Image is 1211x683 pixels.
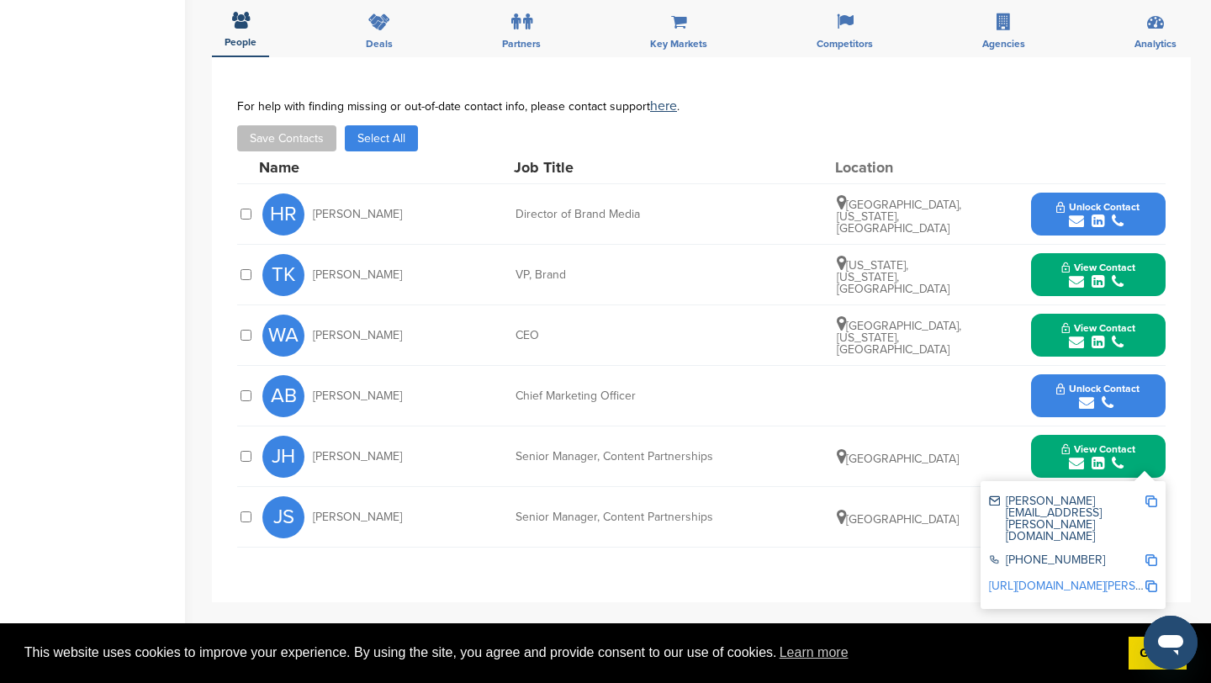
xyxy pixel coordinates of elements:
a: here [650,98,677,114]
span: [PERSON_NAME] [313,390,402,402]
span: JH [262,436,304,478]
span: [PERSON_NAME] [313,209,402,220]
span: Unlock Contact [1056,383,1140,394]
span: [GEOGRAPHIC_DATA] [837,452,959,466]
span: [GEOGRAPHIC_DATA], [US_STATE], [GEOGRAPHIC_DATA] [837,319,961,357]
span: View Contact [1061,322,1135,334]
img: Copy [1145,554,1157,566]
span: [US_STATE], [US_STATE], [GEOGRAPHIC_DATA] [837,258,949,296]
div: Job Title [514,160,766,175]
div: Name [259,160,444,175]
button: View Contact [1041,432,1155,482]
span: [GEOGRAPHIC_DATA] [837,512,959,527]
div: VP, Brand [516,269,768,281]
div: Chief Marketing Officer [516,390,768,402]
span: [PERSON_NAME] [313,269,402,281]
span: AB [262,375,304,417]
span: WA [262,315,304,357]
div: [PHONE_NUMBER] [989,554,1145,569]
span: [PERSON_NAME] [313,511,402,523]
div: Location [835,160,961,175]
span: View Contact [1061,262,1135,273]
span: Partners [502,39,541,49]
div: Director of Brand Media [516,209,768,220]
span: JS [262,496,304,538]
span: [PERSON_NAME] [313,330,402,341]
iframe: Button to launch messaging window [1144,616,1198,670]
span: Competitors [817,39,873,49]
a: learn more about cookies [777,640,851,665]
span: Unlock Contact [1056,201,1140,213]
div: Senior Manager, Content Partnerships [516,451,768,463]
span: [PERSON_NAME] [313,451,402,463]
span: [GEOGRAPHIC_DATA], [US_STATE], [GEOGRAPHIC_DATA] [837,198,961,236]
button: Unlock Contact [1036,189,1160,240]
img: Copy [1145,495,1157,507]
span: TK [262,254,304,296]
span: HR [262,193,304,236]
div: [PERSON_NAME][EMAIL_ADDRESS][PERSON_NAME][DOMAIN_NAME] [989,495,1145,543]
div: Senior Manager, Content Partnerships [516,511,768,523]
button: Save Contacts [237,125,336,151]
button: Select All [345,125,418,151]
a: dismiss cookie message [1129,637,1187,670]
span: People [225,37,256,47]
span: Analytics [1134,39,1177,49]
span: Key Markets [650,39,707,49]
div: CEO [516,330,768,341]
span: This website uses cookies to improve your experience. By using the site, you agree and provide co... [24,640,1115,665]
button: View Contact [1041,310,1155,361]
span: Agencies [982,39,1025,49]
img: Copy [1145,580,1157,592]
button: Unlock Contact [1036,371,1160,421]
span: Deals [366,39,393,49]
span: View Contact [1061,443,1135,455]
button: View Contact [1041,250,1155,300]
a: [URL][DOMAIN_NAME][PERSON_NAME] [989,579,1194,593]
div: For help with finding missing or out-of-date contact info, please contact support . [237,99,1166,113]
